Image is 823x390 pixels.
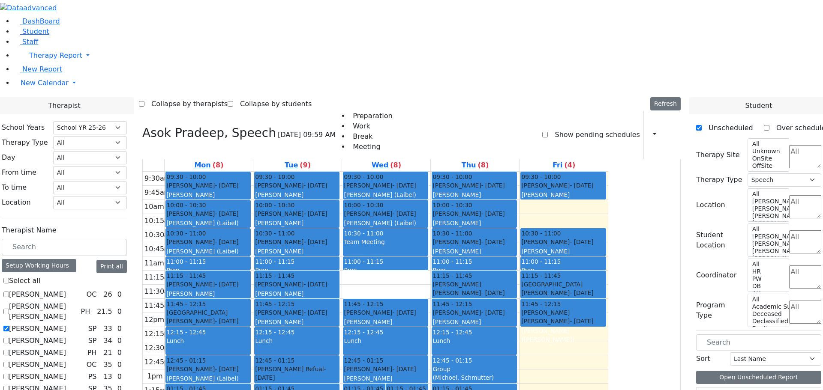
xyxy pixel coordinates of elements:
[48,101,80,111] span: Therapist
[215,318,238,325] span: - [DATE]
[2,152,15,163] label: Day
[751,283,784,290] option: DB
[433,201,472,209] span: 10:00 - 10:30
[751,303,784,310] option: Academic Support
[143,343,177,353] div: 12:30pm
[392,210,416,217] span: - [DATE]
[789,195,821,218] textarea: Search
[344,300,383,308] span: 11:45 - 12:15
[344,329,383,336] span: 12:15 - 12:45
[370,159,403,171] a: September 24, 2025
[303,238,327,245] span: - [DATE]
[789,145,821,168] textarea: Search
[433,365,516,373] div: Group
[166,219,250,227] div: [PERSON_NAME] (Laibel)
[390,160,401,170] label: (8)
[344,230,383,237] span: 10:30 - 11:00
[344,365,427,373] div: [PERSON_NAME]
[14,47,823,64] a: Therapy Report
[751,148,784,155] option: Unknown
[650,97,681,110] button: Refresh
[751,205,784,212] option: [PERSON_NAME] 4
[14,17,60,25] a: DashBoard
[143,272,177,283] div: 11:15am
[166,356,206,365] span: 12:45 - 01:15
[521,173,561,181] span: 09:30 - 10:00
[102,372,114,382] div: 13
[696,300,742,321] label: Program Type
[751,261,784,268] option: All
[166,173,206,181] span: 09:30 - 10:00
[255,181,339,190] div: [PERSON_NAME]
[789,265,821,289] textarea: Search
[789,301,821,324] textarea: Search
[751,212,784,220] option: [PERSON_NAME] 3
[215,182,238,189] span: - [DATE]
[166,271,206,280] span: 11:15 - 11:45
[166,300,206,308] span: 11:45 - 12:15
[392,366,416,372] span: - [DATE]
[433,318,516,326] div: [PERSON_NAME]
[255,318,339,326] div: [PERSON_NAME]
[283,159,312,171] a: September 23, 2025
[116,372,123,382] div: 0
[215,238,238,245] span: - [DATE]
[215,366,238,372] span: - [DATE]
[702,121,753,135] label: Unscheduled
[521,327,605,344] div: [PERSON_NAME] ([PERSON_NAME])
[570,289,593,296] span: - [DATE]
[521,181,605,190] div: [PERSON_NAME]
[22,65,62,73] span: New Report
[745,101,772,111] span: Student
[2,182,27,193] label: To time
[143,315,166,325] div: 12pm
[751,170,784,177] option: WP
[344,209,427,218] div: [PERSON_NAME]
[751,162,784,170] option: OffSite
[349,131,392,142] li: Break
[344,201,383,209] span: 10:00 - 10:30
[344,318,427,326] div: [PERSON_NAME]
[433,373,516,382] div: (Michoel, Schmutter)
[751,296,784,303] option: All
[166,280,250,289] div: [PERSON_NAME]
[751,191,784,198] option: All
[116,336,123,346] div: 0
[166,229,206,238] span: 10:30 - 11:00
[255,266,339,274] div: Prep
[22,27,49,36] span: Student
[77,307,93,317] div: PH
[166,191,250,208] div: [PERSON_NAME] ([PERSON_NAME])
[255,289,339,307] div: [PERSON_NAME] ([PERSON_NAME])
[2,197,31,208] label: Location
[9,324,66,334] label: [PERSON_NAME]
[96,260,127,273] button: Print all
[433,266,516,274] div: Prep
[166,336,250,345] div: Lunch
[349,142,392,152] li: Meeting
[166,209,250,218] div: [PERSON_NAME]
[143,329,177,339] div: 12:15pm
[116,307,123,317] div: 0
[255,173,294,181] span: 09:30 - 10:00
[570,182,593,189] span: - [DATE]
[143,173,172,184] div: 9:30am
[143,258,166,268] div: 11am
[660,128,664,142] div: Report
[344,173,383,181] span: 09:30 - 10:00
[21,79,69,87] span: New Calendar
[14,38,38,46] a: Staff
[521,229,561,238] span: 10:30 - 11:00
[255,336,339,345] div: Lunch
[433,219,516,227] div: [PERSON_NAME]
[433,238,516,246] div: [PERSON_NAME]
[433,308,516,317] div: [PERSON_NAME]
[166,289,250,298] div: [PERSON_NAME]
[696,270,736,280] label: Coordinator
[166,266,250,274] div: Prep
[2,259,76,272] div: Setup Working Hours
[22,17,60,25] span: DashBoard
[102,289,114,300] div: 26
[751,325,784,332] option: Declines
[433,191,516,199] div: [PERSON_NAME]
